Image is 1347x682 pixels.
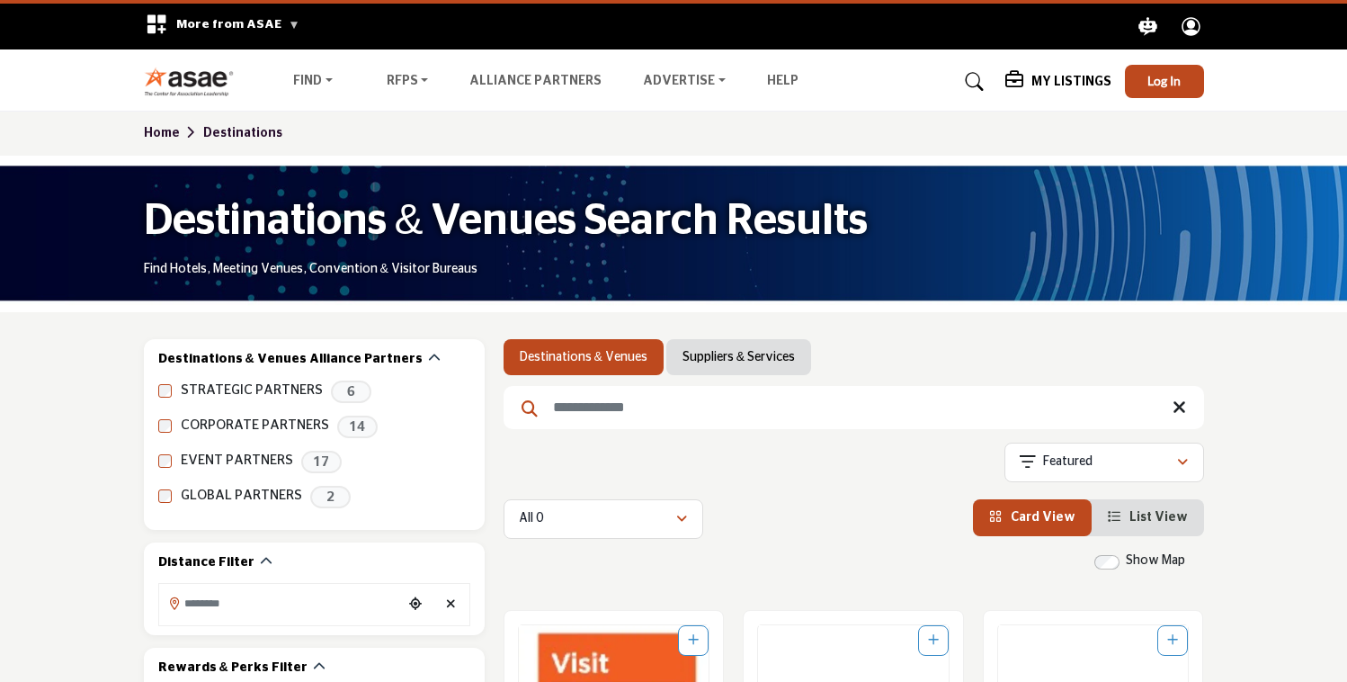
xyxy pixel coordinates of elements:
div: My Listings [1005,71,1111,93]
h2: Distance Filter [158,554,254,572]
input: Search Keyword [504,386,1204,429]
span: Card View [1011,511,1075,524]
input: CORPORATE PARTNERS checkbox [158,419,172,433]
button: Featured [1004,443,1204,482]
button: All 0 [504,499,703,539]
a: Find [281,69,345,94]
a: Add To List [688,634,699,647]
span: 6 [331,381,371,403]
a: Destinations & Venues [520,348,647,366]
a: Home [144,127,203,139]
div: More from ASAE [134,4,311,49]
li: Card View [973,499,1092,536]
h2: Rewards & Perks Filter [158,660,308,678]
p: All 0 [519,510,543,528]
a: View Card [989,511,1075,524]
button: Log In [1125,65,1204,98]
a: Help [767,75,798,87]
div: Clear search location [438,586,465,624]
span: List View [1129,511,1188,524]
label: EVENT PARTNERS [181,451,293,471]
span: Log In [1147,73,1181,88]
p: Find Hotels, Meeting Venues, Convention & Visitor Bureaus [144,261,477,279]
input: EVENT PARTNERS checkbox [158,454,172,468]
img: Site Logo [144,67,244,96]
a: View List [1108,511,1188,524]
h5: My Listings [1031,74,1111,90]
span: 17 [301,451,342,473]
div: Choose your current location [402,586,429,624]
input: STRATEGIC PARTNERS checkbox [158,384,172,398]
a: RFPs [374,69,442,94]
input: Search Location [159,586,402,621]
input: GLOBAL PARTNERS checkbox [158,489,172,503]
a: Advertise [630,69,738,94]
span: 14 [337,416,378,438]
span: More from ASAE [176,18,299,31]
label: GLOBAL PARTNERS [181,486,302,507]
a: Alliance Partners [469,75,602,87]
h2: Destinations & Venues Alliance Partners [158,351,423,369]
a: Destinations [203,127,282,139]
label: CORPORATE PARTNERS [181,416,329,436]
a: Search [948,67,995,96]
p: Featured [1043,453,1093,471]
a: Add To List [928,634,939,647]
label: Show Map [1126,552,1185,570]
li: List View [1092,499,1204,536]
label: STRATEGIC PARTNERS [181,381,323,401]
a: Suppliers & Services [682,348,795,366]
a: Add To List [1167,634,1178,647]
h1: Destinations & Venues Search Results [144,193,868,249]
span: 2 [310,486,351,508]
